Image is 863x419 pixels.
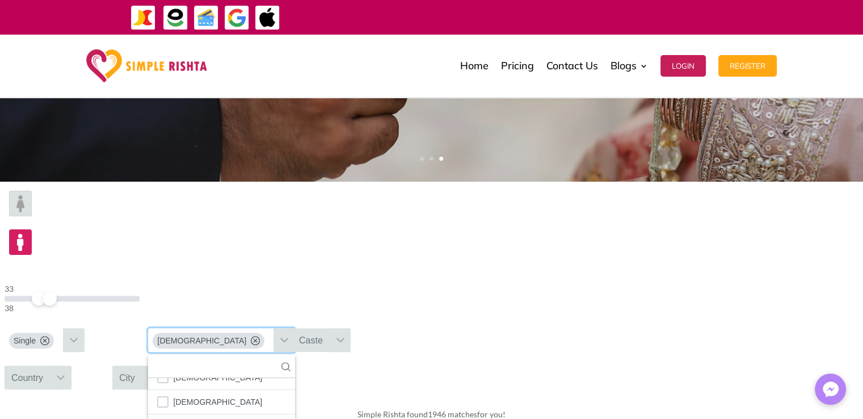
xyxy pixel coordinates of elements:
div: Country [5,366,50,389]
span: [DEMOGRAPHIC_DATA] [173,395,262,409]
img: Messenger [819,378,842,401]
img: EasyPaisa-icon [163,5,188,31]
a: 1 [420,157,424,161]
img: ApplePay-icon [255,5,280,31]
img: Credit Cards [193,5,219,31]
a: Pricing [501,37,534,94]
span: [DEMOGRAPHIC_DATA] [157,335,246,346]
a: 2 [430,157,433,161]
a: 3 [439,157,443,161]
a: Register [718,37,777,94]
li: Hindu [148,390,294,414]
a: Contact Us [546,37,598,94]
span: 1946 matches [428,409,477,419]
div: Caste [292,328,330,352]
button: Login [660,55,706,77]
a: Blogs [611,37,648,94]
a: Home [460,37,489,94]
div: 33 [5,282,140,296]
img: JazzCash-icon [130,5,156,31]
div: 38 [5,301,140,315]
span: Single [14,335,36,346]
span: Simple Rishta found for you! [357,409,506,419]
button: Register [718,55,777,77]
a: Login [660,37,706,94]
div: City [112,366,142,389]
img: GooglePay-icon [224,5,250,31]
li: Christian [148,366,294,390]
